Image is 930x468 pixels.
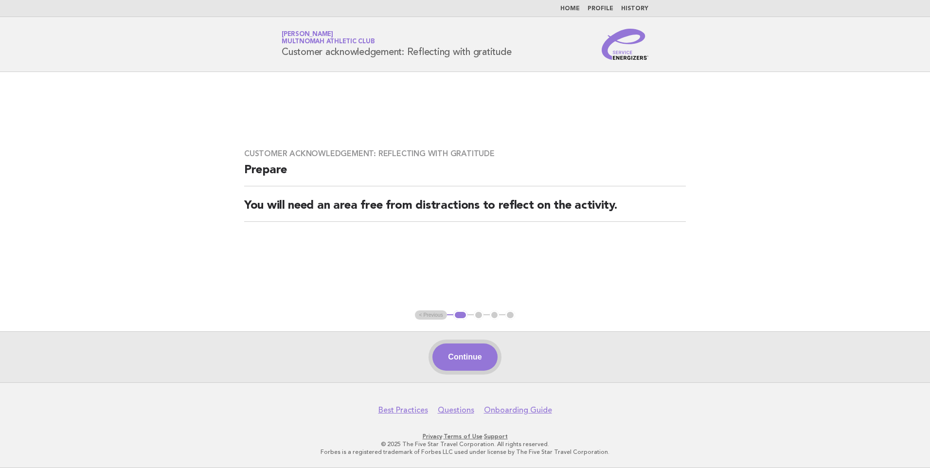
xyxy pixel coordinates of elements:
[167,432,763,440] p: · ·
[423,433,442,440] a: Privacy
[244,149,686,159] h3: Customer acknowledgement: Reflecting with gratitude
[378,405,428,415] a: Best Practices
[602,29,648,60] img: Service Energizers
[167,440,763,448] p: © 2025 The Five Star Travel Corporation. All rights reserved.
[560,6,580,12] a: Home
[244,198,686,222] h2: You will need an area free from distractions to reflect on the activity.
[453,310,467,320] button: 1
[484,433,508,440] a: Support
[282,39,375,45] span: Multnomah Athletic Club
[282,31,375,45] a: [PERSON_NAME]Multnomah Athletic Club
[484,405,552,415] a: Onboarding Guide
[244,162,686,186] h2: Prepare
[438,405,474,415] a: Questions
[588,6,613,12] a: Profile
[444,433,483,440] a: Terms of Use
[621,6,648,12] a: History
[432,343,497,371] button: Continue
[282,32,511,57] h1: Customer acknowledgement: Reflecting with gratitude
[167,448,763,456] p: Forbes is a registered trademark of Forbes LLC used under license by The Five Star Travel Corpora...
